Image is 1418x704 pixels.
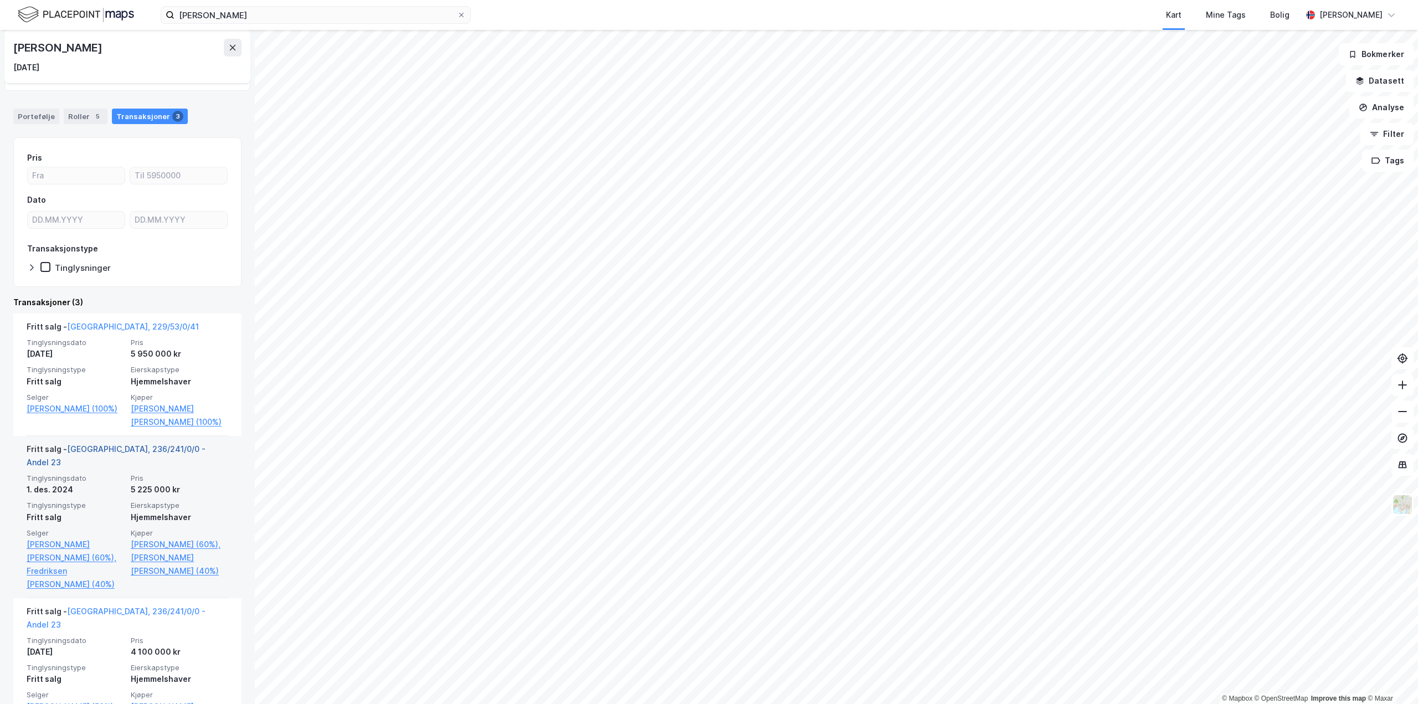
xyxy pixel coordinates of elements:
[27,242,98,255] div: Transaksjonstype
[13,39,104,56] div: [PERSON_NAME]
[28,167,125,184] input: Fra
[1311,695,1366,702] a: Improve this map
[1319,8,1383,22] div: [PERSON_NAME]
[131,501,228,510] span: Eierskapstype
[27,375,124,388] div: Fritt salg
[27,365,124,374] span: Tinglysningstype
[174,7,457,23] input: Søk på adresse, matrikkel, gårdeiere, leietakere eller personer
[27,320,199,338] div: Fritt salg -
[131,393,228,402] span: Kjøper
[112,109,188,124] div: Transaksjoner
[131,483,228,496] div: 5 225 000 kr
[131,511,228,524] div: Hjemmelshaver
[27,511,124,524] div: Fritt salg
[27,393,124,402] span: Selger
[27,605,228,636] div: Fritt salg -
[27,538,124,564] a: [PERSON_NAME] [PERSON_NAME] (60%),
[64,109,107,124] div: Roller
[27,672,124,686] div: Fritt salg
[28,212,125,228] input: DD.MM.YYYY
[1363,651,1418,704] div: Kontrollprogram for chat
[13,109,59,124] div: Portefølje
[172,111,183,122] div: 3
[27,636,124,645] span: Tinglysningsdato
[1166,8,1181,22] div: Kart
[27,193,46,207] div: Dato
[27,474,124,483] span: Tinglysningsdato
[1206,8,1246,22] div: Mine Tags
[131,474,228,483] span: Pris
[1349,96,1414,119] button: Analyse
[130,212,227,228] input: DD.MM.YYYY
[27,483,124,496] div: 1. des. 2024
[27,338,124,347] span: Tinglysningsdato
[131,690,228,700] span: Kjøper
[131,338,228,347] span: Pris
[27,402,124,415] a: [PERSON_NAME] (100%)
[27,151,42,165] div: Pris
[13,296,242,309] div: Transaksjoner (3)
[1255,695,1308,702] a: OpenStreetMap
[27,663,124,672] span: Tinglysningstype
[131,645,228,659] div: 4 100 000 kr
[131,365,228,374] span: Eierskapstype
[27,607,205,629] a: [GEOGRAPHIC_DATA], 236/241/0/0 - Andel 23
[131,538,228,551] a: [PERSON_NAME] (60%),
[67,322,199,331] a: [GEOGRAPHIC_DATA], 229/53/0/41
[55,263,111,273] div: Tinglysninger
[27,444,205,467] a: [GEOGRAPHIC_DATA], 236/241/0/0 - Andel 23
[131,663,228,672] span: Eierskapstype
[13,61,39,74] div: [DATE]
[27,528,124,538] span: Selger
[1270,8,1289,22] div: Bolig
[131,375,228,388] div: Hjemmelshaver
[1392,494,1413,515] img: Z
[1346,70,1414,92] button: Datasett
[1363,651,1418,704] iframe: Chat Widget
[1222,695,1252,702] a: Mapbox
[131,528,228,538] span: Kjøper
[130,167,227,184] input: Til 5950000
[27,347,124,361] div: [DATE]
[1360,123,1414,145] button: Filter
[27,564,124,591] a: Fredriksen [PERSON_NAME] (40%)
[131,551,228,578] a: [PERSON_NAME] [PERSON_NAME] (40%)
[92,111,103,122] div: 5
[27,443,228,474] div: Fritt salg -
[131,402,228,429] a: [PERSON_NAME] [PERSON_NAME] (100%)
[27,690,124,700] span: Selger
[131,347,228,361] div: 5 950 000 kr
[18,5,134,24] img: logo.f888ab2527a4732fd821a326f86c7f29.svg
[27,501,124,510] span: Tinglysningstype
[1339,43,1414,65] button: Bokmerker
[27,645,124,659] div: [DATE]
[1362,150,1414,172] button: Tags
[131,672,228,686] div: Hjemmelshaver
[131,636,228,645] span: Pris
